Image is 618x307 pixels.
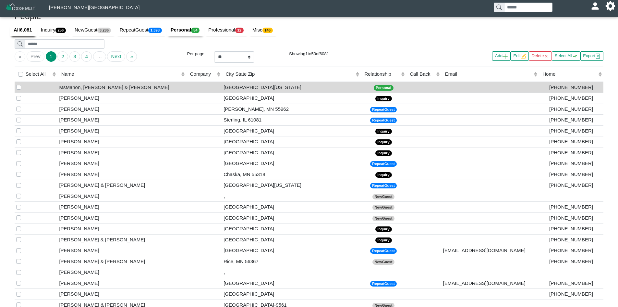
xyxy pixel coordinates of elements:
[222,158,361,169] td: [GEOGRAPHIC_DATA]
[529,51,552,61] button: Deletex
[370,161,397,167] span: RepeatGuest
[148,28,162,33] span: 1,398
[235,28,244,33] span: 12
[57,278,186,289] td: [PERSON_NAME]
[320,51,329,56] span: 6081
[542,70,597,78] div: Home
[445,70,532,78] div: Email
[69,51,80,62] button: Go to page 3
[375,150,392,156] span: Inquiry
[107,51,125,62] button: Go to next page
[26,70,46,78] label: Select All
[167,24,204,36] a: Personal54
[57,245,186,256] td: [PERSON_NAME]
[375,237,392,243] span: Inquiry
[248,24,278,36] a: Misc146
[410,70,434,78] div: Call Back
[10,24,37,36] a: All6,081
[222,93,361,104] td: [GEOGRAPHIC_DATA]
[262,28,273,33] span: 146
[540,138,602,146] div: [PHONE_NUMBER]
[222,147,361,158] td: [GEOGRAPHIC_DATA]
[57,169,186,180] td: [PERSON_NAME]
[37,24,71,36] a: Inquiry256
[364,70,399,78] div: Relationship
[57,180,186,191] td: [PERSON_NAME] & [PERSON_NAME]
[57,202,186,213] td: [PERSON_NAME]
[540,95,602,102] div: [PHONE_NUMBER]
[57,147,186,158] td: [PERSON_NAME]
[57,93,186,104] td: [PERSON_NAME]
[540,149,602,157] div: [PHONE_NUMBER]
[222,115,361,126] td: Sterling, IL 61081
[190,70,215,78] div: Company
[191,28,200,33] span: 54
[375,129,392,134] span: Inquiry
[164,51,204,57] h6: Per page
[57,136,186,147] td: [PERSON_NAME]
[521,54,526,59] svg: pencil square
[375,139,392,145] span: Inquiry
[503,54,508,59] svg: plus
[595,54,600,59] svg: file excel
[442,245,539,256] td: [EMAIL_ADDRESS][DOMAIN_NAME]
[370,248,397,254] span: RepeatGuest
[370,183,397,188] span: RepeatGuest
[225,70,354,78] div: City State Zip
[222,136,361,147] td: [GEOGRAPHIC_DATA]
[540,182,602,189] div: [PHONE_NUMBER]
[370,281,397,287] span: RepeatGuest
[222,202,361,213] td: [GEOGRAPHIC_DATA]
[57,51,68,62] button: Go to page 2
[55,28,66,33] span: 256
[540,258,602,265] div: [PHONE_NUMBER]
[222,256,361,267] td: Rice, MN 56367
[540,247,602,254] div: [PHONE_NUMBER]
[264,51,354,57] h6: Showing to of
[57,256,186,267] td: [PERSON_NAME] & [PERSON_NAME]
[116,24,167,36] a: RepeatGuest1,398
[20,27,32,32] b: 6,081
[222,289,361,300] td: [GEOGRAPHIC_DATA]
[370,118,397,123] span: RepeatGuest
[18,41,23,46] svg: search
[375,226,392,232] span: Inquiry
[311,51,316,56] span: 50
[15,51,154,62] ul: Pagination
[593,4,598,8] svg: person fill
[544,54,549,59] svg: x
[496,5,502,10] svg: search
[370,107,397,112] span: RepeatGuest
[608,4,613,8] svg: gear fill
[222,245,361,256] td: [GEOGRAPHIC_DATA]
[204,24,248,36] a: Professional12
[552,51,580,61] button: Select Allcheck all
[540,214,602,222] div: [PHONE_NUMBER]
[580,51,603,61] button: Exportfile excel
[540,225,602,233] div: [PHONE_NUMBER]
[61,70,180,78] div: Name
[540,160,602,167] div: [PHONE_NUMBER]
[540,106,602,113] div: [PHONE_NUMBER]
[222,125,361,136] td: [GEOGRAPHIC_DATA]
[222,234,361,245] td: [GEOGRAPHIC_DATA]
[540,280,602,287] div: [PHONE_NUMBER]
[375,96,392,101] span: Inquiry
[540,290,602,298] div: [PHONE_NUMBER]
[222,224,361,235] td: [GEOGRAPHIC_DATA]
[222,191,361,202] td: ,
[57,104,186,115] td: [PERSON_NAME]
[57,267,186,278] td: [PERSON_NAME]
[57,289,186,300] td: [PERSON_NAME]
[492,51,511,61] button: Addplus
[374,85,394,91] span: Personal
[126,51,137,62] button: Go to last page
[222,104,361,115] td: [PERSON_NAME], MN 55962
[540,116,602,124] div: [PHONE_NUMBER]
[57,158,186,169] td: [PERSON_NAME]
[46,51,56,62] button: Go to page 1
[222,180,361,191] td: [GEOGRAPHIC_DATA][US_STATE]
[540,236,602,244] div: [PHONE_NUMBER]
[222,212,361,224] td: [GEOGRAPHIC_DATA]
[540,127,602,135] div: [PHONE_NUMBER]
